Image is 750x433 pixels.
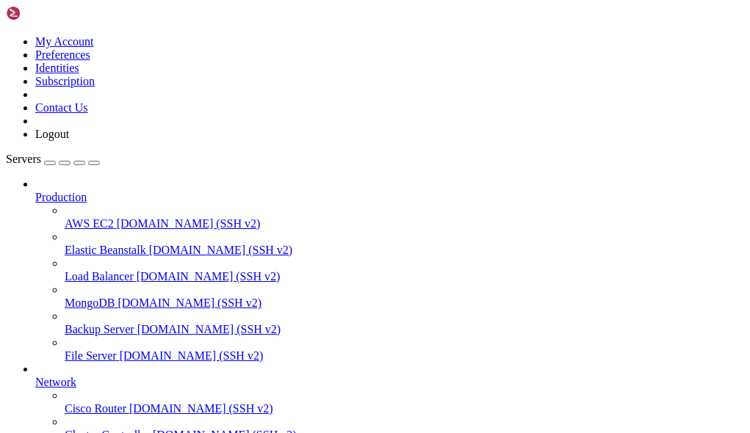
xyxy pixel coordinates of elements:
[35,191,87,203] span: Production
[35,191,744,204] a: Production
[35,101,88,114] a: Contact Us
[65,270,134,283] span: Load Balancer
[137,270,281,283] span: [DOMAIN_NAME] (SSH v2)
[65,296,744,310] a: MongoDB [DOMAIN_NAME] (SSH v2)
[35,376,76,388] span: Network
[6,6,90,21] img: Shellngn
[65,270,744,283] a: Load Balancer [DOMAIN_NAME] (SSH v2)
[65,204,744,230] li: AWS EC2 [DOMAIN_NAME] (SSH v2)
[149,244,293,256] span: [DOMAIN_NAME] (SSH v2)
[65,296,115,309] span: MongoDB
[117,217,261,230] span: [DOMAIN_NAME] (SSH v2)
[65,402,744,415] a: Cisco Router [DOMAIN_NAME] (SSH v2)
[35,35,94,48] a: My Account
[65,230,744,257] li: Elastic Beanstalk [DOMAIN_NAME] (SSH v2)
[65,310,744,336] li: Backup Server [DOMAIN_NAME] (SSH v2)
[6,153,100,165] a: Servers
[65,257,744,283] li: Load Balancer [DOMAIN_NAME] (SSH v2)
[65,244,146,256] span: Elastic Beanstalk
[35,48,90,61] a: Preferences
[35,376,744,389] a: Network
[65,323,744,336] a: Backup Server [DOMAIN_NAME] (SSH v2)
[35,128,69,140] a: Logout
[65,349,744,363] a: File Server [DOMAIN_NAME] (SSH v2)
[65,283,744,310] li: MongoDB [DOMAIN_NAME] (SSH v2)
[65,349,117,362] span: File Server
[137,323,281,335] span: [DOMAIN_NAME] (SSH v2)
[35,178,744,363] li: Production
[65,402,126,415] span: Cisco Router
[65,244,744,257] a: Elastic Beanstalk [DOMAIN_NAME] (SSH v2)
[120,349,264,362] span: [DOMAIN_NAME] (SSH v2)
[65,389,744,415] li: Cisco Router [DOMAIN_NAME] (SSH v2)
[35,75,95,87] a: Subscription
[35,62,79,74] a: Identities
[129,402,273,415] span: [DOMAIN_NAME] (SSH v2)
[65,336,744,363] li: File Server [DOMAIN_NAME] (SSH v2)
[6,153,41,165] span: Servers
[118,296,262,309] span: [DOMAIN_NAME] (SSH v2)
[65,323,134,335] span: Backup Server
[65,217,114,230] span: AWS EC2
[65,217,744,230] a: AWS EC2 [DOMAIN_NAME] (SSH v2)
